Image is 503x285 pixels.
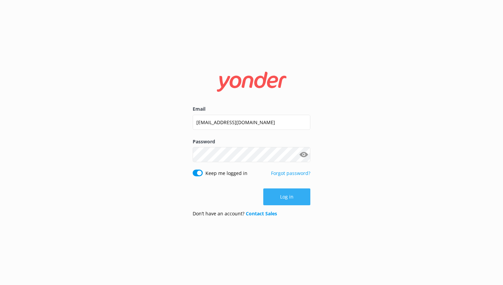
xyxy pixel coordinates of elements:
[263,188,310,205] button: Log in
[246,210,277,217] a: Contact Sales
[271,170,310,176] a: Forgot password?
[205,170,247,177] label: Keep me logged in
[193,138,310,145] label: Password
[193,105,310,113] label: Email
[297,148,310,162] button: Show password
[193,115,310,130] input: user@emailaddress.com
[193,210,277,217] p: Don’t have an account?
